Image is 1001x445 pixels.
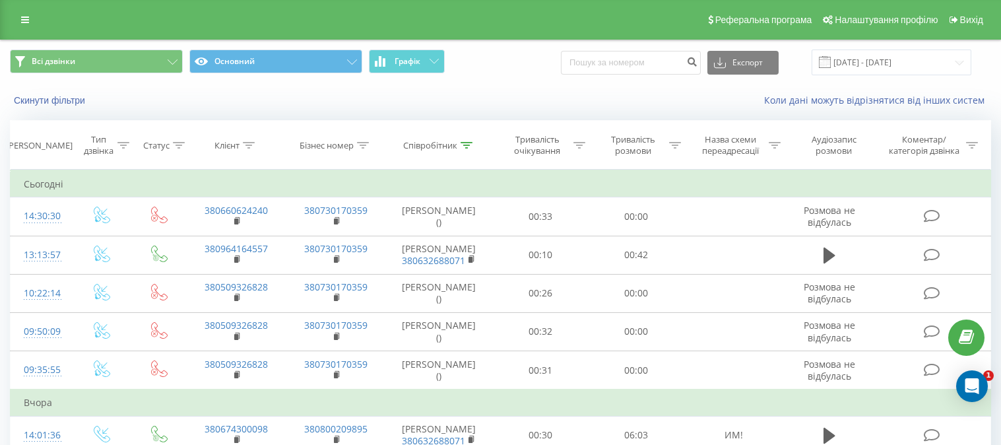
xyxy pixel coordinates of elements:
[304,358,368,370] a: 380730170359
[589,274,684,312] td: 00:00
[796,134,872,156] div: Аудіозапис розмови
[600,134,666,156] div: Тривалість розмови
[205,319,268,331] a: 380509326828
[804,358,855,382] span: Розмова не відбулась
[493,274,589,312] td: 00:26
[205,242,268,255] a: 380964164557
[205,423,268,435] a: 380674300098
[24,242,58,268] div: 13:13:57
[385,312,492,351] td: [PERSON_NAME] ()
[369,50,445,73] button: Графік
[589,351,684,390] td: 00:00
[715,15,812,25] span: Реферальна програма
[24,203,58,229] div: 14:30:30
[304,319,368,331] a: 380730170359
[886,134,963,156] div: Коментар/категорія дзвінка
[589,197,684,236] td: 00:00
[300,140,354,151] div: Бізнес номер
[493,312,589,351] td: 00:32
[385,197,492,236] td: [PERSON_NAME] ()
[10,94,92,106] button: Скинути фільтри
[385,236,492,274] td: [PERSON_NAME]
[589,312,684,351] td: 00:00
[304,423,368,435] a: 380800209895
[143,140,170,151] div: Статус
[589,236,684,274] td: 00:42
[304,281,368,293] a: 380730170359
[24,357,58,383] div: 09:35:55
[493,351,589,390] td: 00:31
[6,140,73,151] div: [PERSON_NAME]
[24,281,58,306] div: 10:22:14
[804,204,855,228] span: Розмова не відбулась
[403,140,457,151] div: Співробітник
[395,57,420,66] span: Графік
[214,140,240,151] div: Клієнт
[11,171,991,197] td: Сьогодні
[764,94,991,106] a: Коли дані можуть відрізнятися вiд інших систем
[205,281,268,293] a: 380509326828
[402,254,465,267] a: 380632688071
[696,134,765,156] div: Назва схеми переадресації
[956,370,988,402] div: Open Intercom Messenger
[205,358,268,370] a: 380509326828
[561,51,701,75] input: Пошук за номером
[983,370,994,381] span: 1
[83,134,114,156] div: Тип дзвінка
[835,15,938,25] span: Налаштування профілю
[189,50,362,73] button: Основний
[385,351,492,390] td: [PERSON_NAME] ()
[304,242,368,255] a: 380730170359
[24,319,58,345] div: 09:50:09
[11,390,991,416] td: Вчора
[804,319,855,343] span: Розмова не відбулась
[32,56,75,67] span: Всі дзвінки
[804,281,855,305] span: Розмова не відбулась
[493,197,589,236] td: 00:33
[505,134,570,156] div: Тривалість очікування
[385,274,492,312] td: [PERSON_NAME] ()
[10,50,183,73] button: Всі дзвінки
[205,204,268,217] a: 380660624240
[304,204,368,217] a: 380730170359
[707,51,779,75] button: Експорт
[960,15,983,25] span: Вихід
[493,236,589,274] td: 00:10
